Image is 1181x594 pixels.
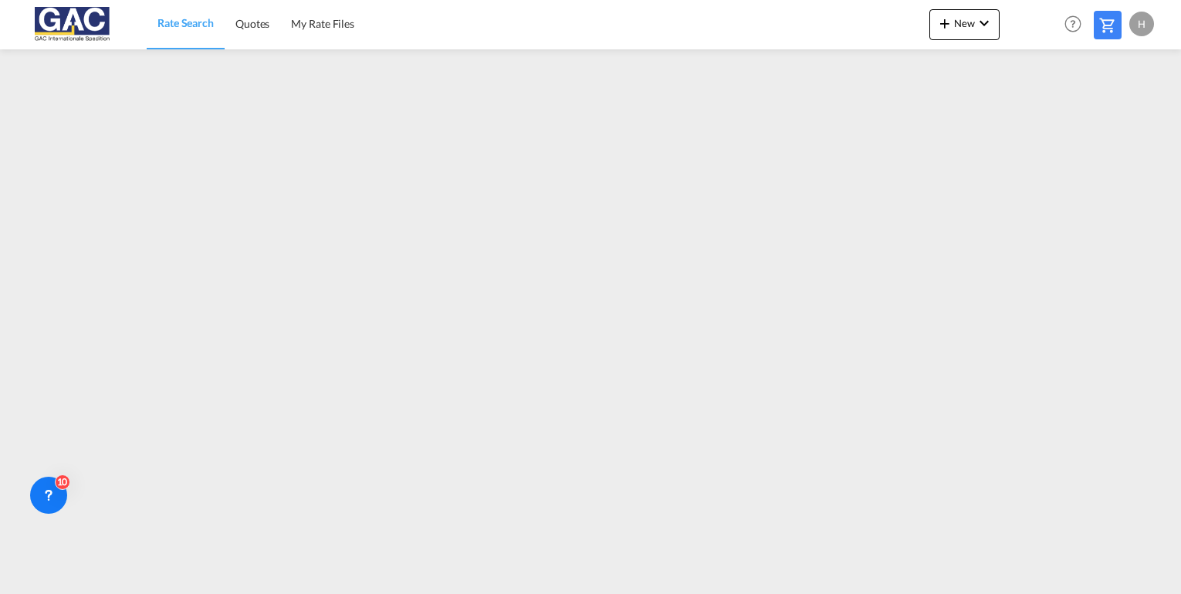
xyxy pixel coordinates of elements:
div: H [1129,12,1154,36]
button: icon-plus 400-fgNewicon-chevron-down [929,9,1000,40]
md-icon: icon-plus 400-fg [936,14,954,32]
span: Quotes [235,17,269,30]
span: Help [1060,11,1086,37]
img: 9f305d00dc7b11eeb4548362177db9c3.png [23,7,127,42]
span: Rate Search [157,16,214,29]
div: Help [1060,11,1094,39]
span: New [936,17,993,29]
span: My Rate Files [291,17,354,30]
md-icon: icon-chevron-down [975,14,993,32]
